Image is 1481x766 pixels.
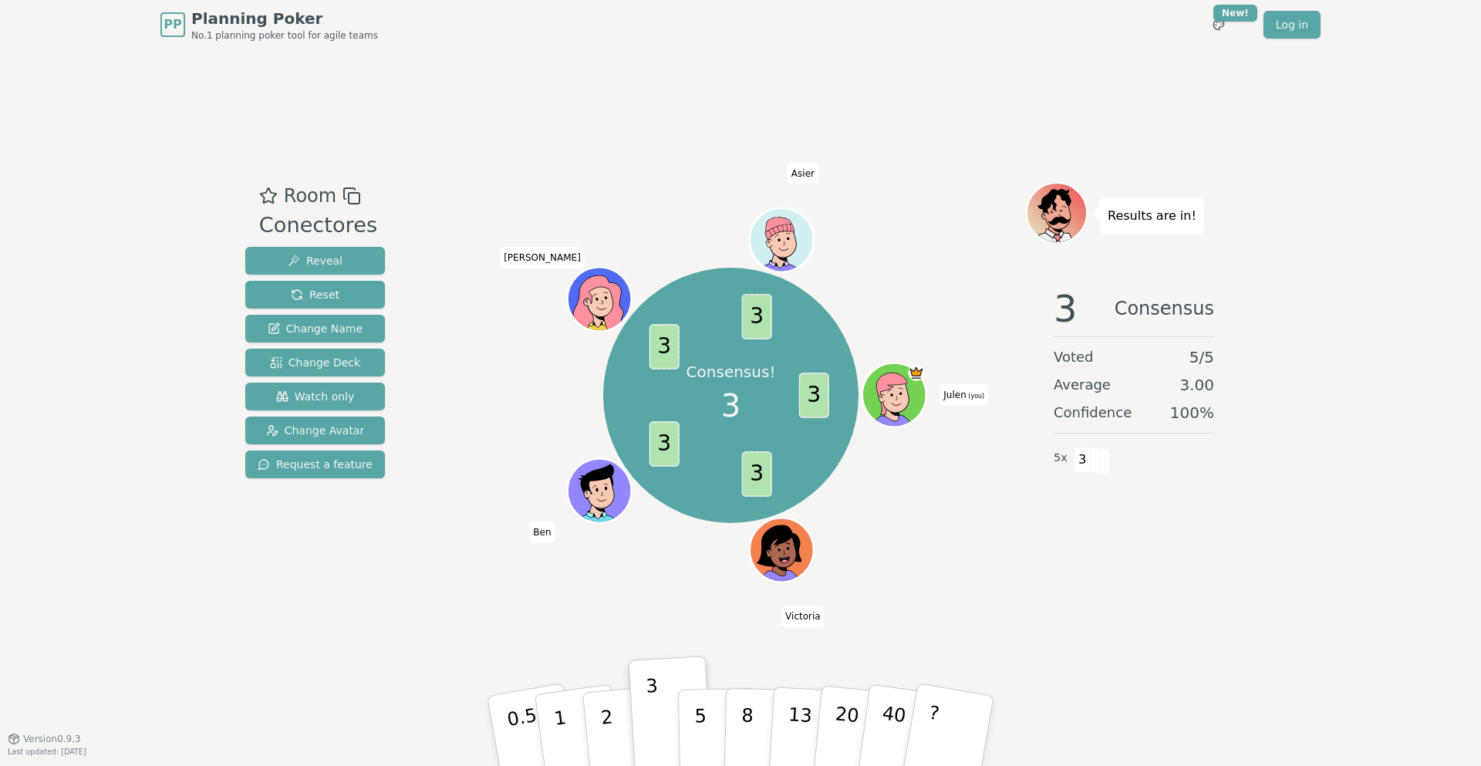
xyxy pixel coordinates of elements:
span: 3 [649,324,679,370]
p: Results are in! [1108,205,1196,227]
span: Room [284,182,336,210]
span: Version 0.9.3 [23,733,81,745]
button: New! [1205,11,1233,39]
button: Change Deck [245,349,385,376]
span: Consensus [1115,290,1214,327]
span: Watch only [276,389,355,404]
button: Change Avatar [245,417,385,444]
span: Click to change your name [781,606,825,628]
span: Change Avatar [266,423,365,438]
p: 3 [646,675,663,759]
span: 5 x [1054,450,1068,467]
span: Confidence [1054,402,1132,423]
a: Log in [1263,11,1321,39]
span: Voted [1054,346,1094,368]
span: Request a feature [258,457,373,472]
p: Consensus! [684,361,777,383]
button: Reset [245,281,385,309]
span: Click to change your name [940,384,988,406]
span: Julen is the host [908,365,924,381]
span: Reveal [288,253,342,268]
span: 3.00 [1179,374,1214,396]
span: Change Name [268,321,363,336]
button: Add as favourite [259,182,278,210]
span: Click to change your name [529,521,555,543]
span: 3 [1074,447,1091,473]
button: Version0.9.3 [8,733,81,745]
span: Last updated: [DATE] [8,747,86,756]
span: 3 [798,373,828,418]
button: Change Name [245,315,385,343]
div: New! [1213,5,1257,22]
span: 100 % [1170,402,1214,423]
button: Click to change your avatar [864,365,924,425]
span: 3 [1054,290,1078,327]
span: (you) [967,393,985,400]
button: Reveal [245,247,385,275]
span: Planning Poker [191,8,378,29]
span: No.1 planning poker tool for agile teams [191,29,378,42]
span: Average [1054,374,1111,396]
button: Watch only [245,383,385,410]
span: Reset [291,287,339,302]
span: PP [164,15,181,34]
span: Click to change your name [788,163,818,184]
span: 3 [741,451,771,497]
span: Click to change your name [500,248,585,269]
span: 3 [721,383,740,429]
span: 3 [649,421,679,467]
div: Conectores [259,210,377,241]
button: Request a feature [245,450,385,478]
a: PPPlanning PokerNo.1 planning poker tool for agile teams [160,8,378,42]
span: 3 [741,294,771,339]
span: Change Deck [270,355,360,370]
span: 5 / 5 [1189,346,1214,368]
